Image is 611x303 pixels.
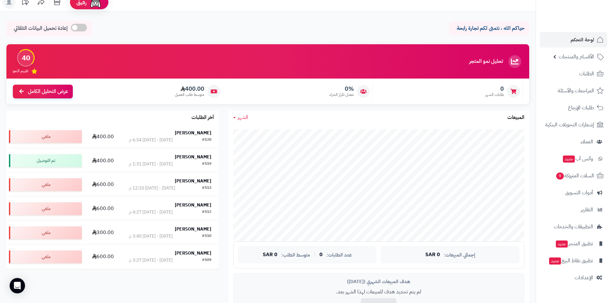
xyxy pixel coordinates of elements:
[540,219,607,234] a: التطبيقات والخدمات
[581,137,593,146] span: العملاء
[314,252,316,257] span: |
[129,233,173,240] div: [DATE] - [DATE] 3:40 م
[175,85,204,92] span: 400.00
[9,250,82,263] div: ملغي
[425,252,440,258] span: 0 SAR
[327,252,352,258] span: عدد الطلبات:
[84,245,122,269] td: 600.00
[540,32,607,47] a: لوحة التحكم
[281,252,310,258] span: متوسط الطلب:
[202,209,211,215] div: #112
[13,85,73,98] a: عرض التحليل الكامل
[175,130,211,136] strong: [PERSON_NAME]
[202,161,211,167] div: #119
[540,202,607,217] a: التقارير
[84,197,122,221] td: 600.00
[175,226,211,232] strong: [PERSON_NAME]
[581,205,593,214] span: التقارير
[175,178,211,184] strong: [PERSON_NAME]
[540,117,607,132] a: إشعارات التحويلات البنكية
[568,103,594,112] span: طلبات الإرجاع
[9,130,82,143] div: ملغي
[10,278,25,293] div: Open Intercom Messenger
[556,173,564,180] span: 9
[9,154,82,167] div: تم التوصيل
[28,88,68,95] span: عرض التحليل الكامل
[469,59,503,64] h3: تحليل نمو المتجر
[454,25,524,32] p: حياكم الله ، نتمنى لكم تجارة رابحة
[554,222,593,231] span: التطبيقات والخدمات
[129,185,175,191] div: [DATE] - [DATE] 12:10 م
[233,114,248,121] a: الشهر
[540,151,607,166] a: وآتس آبجديد
[175,202,211,208] strong: [PERSON_NAME]
[84,149,122,173] td: 400.00
[556,240,568,248] span: جديد
[565,188,593,197] span: أدوات التسويق
[329,92,354,97] span: معدل تكرار الشراء
[191,115,214,121] h3: آخر الطلبات
[540,185,607,200] a: أدوات التسويق
[238,288,519,296] p: لم يتم تحديد هدف للمبيعات لهذا الشهر بعد.
[571,35,594,44] span: لوحة التحكم
[545,120,594,129] span: إشعارات التحويلات البنكية
[485,92,504,97] span: طلبات الشهر
[175,92,204,97] span: متوسط طلب العميل
[9,202,82,215] div: ملغي
[575,273,593,282] span: الإعدادات
[84,221,122,245] td: 300.00
[202,137,211,143] div: #120
[540,66,607,81] a: الطلبات
[175,154,211,160] strong: [PERSON_NAME]
[444,252,475,258] span: إجمالي المبيعات:
[555,239,593,248] span: تطبيق المتجر
[556,171,594,180] span: السلات المتروكة
[540,83,607,98] a: المراجعات والأسئلة
[549,257,561,265] span: جديد
[263,252,277,258] span: 0 SAR
[84,173,122,197] td: 600.00
[175,250,211,257] strong: [PERSON_NAME]
[14,25,68,32] span: إعادة تحميل البيانات التلقائي
[540,100,607,115] a: طلبات الإرجاع
[13,68,28,74] span: تقييم النمو
[485,85,504,92] span: 0
[329,85,354,92] span: 0%
[540,236,607,251] a: تطبيق المتجرجديد
[129,161,173,167] div: [DATE] - [DATE] 1:31 م
[540,253,607,268] a: تطبيق نقاط البيعجديد
[567,17,605,31] img: logo-2.png
[559,52,594,61] span: الأقسام والمنتجات
[238,114,248,121] span: الشهر
[548,256,593,265] span: تطبيق نقاط البيع
[319,252,323,258] span: 0
[129,257,173,264] div: [DATE] - [DATE] 3:27 م
[202,233,211,240] div: #110
[558,86,594,95] span: المراجعات والأسئلة
[9,178,82,191] div: ملغي
[84,125,122,148] td: 400.00
[563,156,575,163] span: جديد
[9,226,82,239] div: ملغي
[579,69,594,78] span: الطلبات
[202,185,211,191] div: #113
[507,115,524,121] h3: المبيعات
[129,209,173,215] div: [DATE] - [DATE] 4:27 م
[562,154,593,163] span: وآتس آب
[540,270,607,285] a: الإعدادات
[202,257,211,264] div: #109
[238,278,519,285] div: هدف المبيعات الشهري ([DATE])
[129,137,173,143] div: [DATE] - [DATE] 6:54 م
[540,168,607,183] a: السلات المتروكة9
[540,134,607,149] a: العملاء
